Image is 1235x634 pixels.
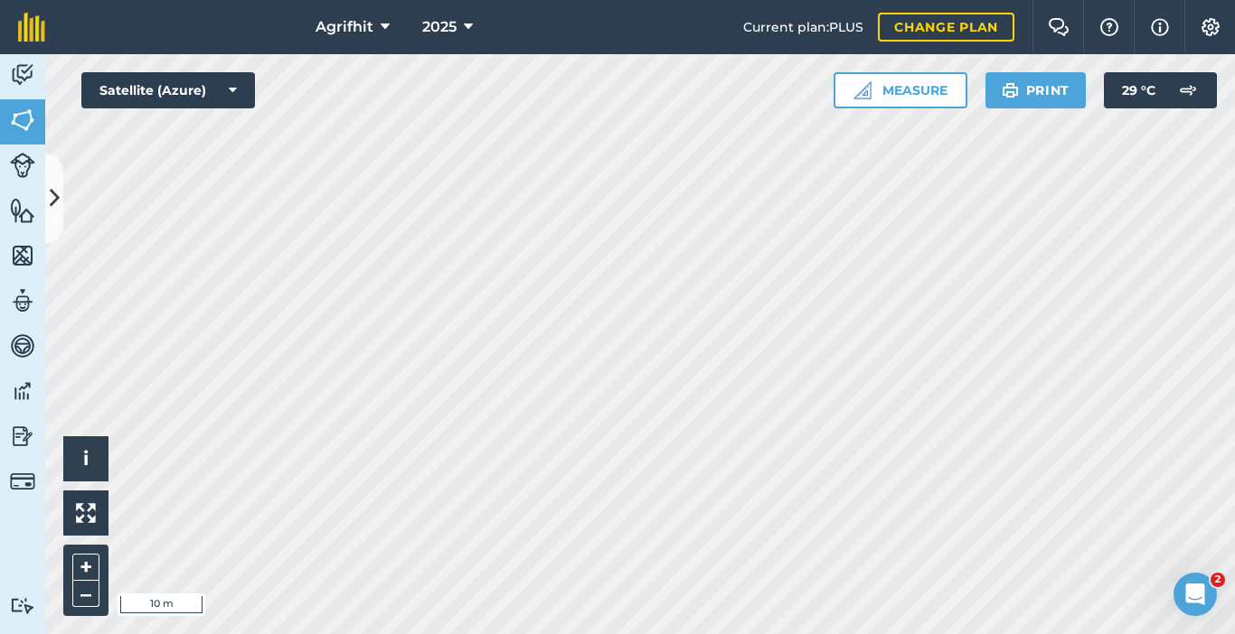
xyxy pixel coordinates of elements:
img: svg+xml;base64,PD94bWwgdmVyc2lvbj0iMS4wIiBlbmNvZGluZz0idXRmLTgiPz4KPCEtLSBHZW5lcmF0b3I6IEFkb2JlIE... [10,423,35,450]
img: A cog icon [1200,18,1221,36]
img: svg+xml;base64,PD94bWwgdmVyc2lvbj0iMS4wIiBlbmNvZGluZz0idXRmLTgiPz4KPCEtLSBHZW5lcmF0b3I6IEFkb2JlIE... [10,469,35,494]
img: svg+xml;base64,PD94bWwgdmVyc2lvbj0iMS4wIiBlbmNvZGluZz0idXRmLTgiPz4KPCEtLSBHZW5lcmF0b3I6IEFkb2JlIE... [10,332,35,359]
img: A question mark icon [1098,18,1120,36]
span: 29 ° C [1122,72,1155,108]
a: Change plan [878,13,1014,42]
span: Agrifhit [316,16,373,38]
button: Measure [834,72,967,108]
img: Two speech bubbles overlapping with the left bubble in the forefront [1048,18,1070,36]
img: svg+xml;base64,PD94bWwgdmVyc2lvbj0iMS4wIiBlbmNvZGluZz0idXRmLTgiPz4KPCEtLSBHZW5lcmF0b3I6IEFkb2JlIE... [10,378,35,405]
img: Ruler icon [853,81,872,99]
button: Print [985,72,1087,108]
button: Satellite (Azure) [81,72,255,108]
img: svg+xml;base64,PD94bWwgdmVyc2lvbj0iMS4wIiBlbmNvZGluZz0idXRmLTgiPz4KPCEtLSBHZW5lcmF0b3I6IEFkb2JlIE... [10,153,35,178]
img: svg+xml;base64,PD94bWwgdmVyc2lvbj0iMS4wIiBlbmNvZGluZz0idXRmLTgiPz4KPCEtLSBHZW5lcmF0b3I6IEFkb2JlIE... [10,287,35,314]
img: Four arrows, one pointing top left, one top right, one bottom right and the last bottom left [76,503,96,523]
span: 2025 [422,16,457,38]
span: i [83,447,89,470]
img: svg+xml;base64,PD94bWwgdmVyc2lvbj0iMS4wIiBlbmNvZGluZz0idXRmLTgiPz4KPCEtLSBHZW5lcmF0b3I6IEFkb2JlIE... [10,597,35,614]
button: 29 °C [1104,72,1217,108]
button: + [72,554,99,581]
img: svg+xml;base64,PHN2ZyB4bWxucz0iaHR0cDovL3d3dy53My5vcmcvMjAwMC9zdmciIHdpZHRoPSI1NiIgaGVpZ2h0PSI2MC... [10,107,35,134]
img: svg+xml;base64,PD94bWwgdmVyc2lvbj0iMS4wIiBlbmNvZGluZz0idXRmLTgiPz4KPCEtLSBHZW5lcmF0b3I6IEFkb2JlIE... [10,61,35,89]
img: svg+xml;base64,PD94bWwgdmVyc2lvbj0iMS4wIiBlbmNvZGluZz0idXRmLTgiPz4KPCEtLSBHZW5lcmF0b3I6IEFkb2JlIE... [1170,72,1206,108]
span: 2 [1211,573,1225,587]
img: svg+xml;base64,PHN2ZyB4bWxucz0iaHR0cDovL3d3dy53My5vcmcvMjAwMC9zdmciIHdpZHRoPSIxOSIgaGVpZ2h0PSIyNC... [1002,79,1019,101]
img: svg+xml;base64,PHN2ZyB4bWxucz0iaHR0cDovL3d3dy53My5vcmcvMjAwMC9zdmciIHdpZHRoPSI1NiIgaGVpZ2h0PSI2MC... [10,197,35,224]
button: i [63,436,108,481]
span: Current plan : PLUS [743,17,863,37]
img: svg+xml;base64,PHN2ZyB4bWxucz0iaHR0cDovL3d3dy53My5vcmcvMjAwMC9zdmciIHdpZHRoPSI1NiIgaGVpZ2h0PSI2MC... [10,242,35,269]
img: fieldmargin Logo [18,13,45,42]
button: – [72,581,99,607]
iframe: Intercom live chat [1174,573,1217,616]
img: svg+xml;base64,PHN2ZyB4bWxucz0iaHR0cDovL3d3dy53My5vcmcvMjAwMC9zdmciIHdpZHRoPSIxNyIgaGVpZ2h0PSIxNy... [1151,16,1169,38]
